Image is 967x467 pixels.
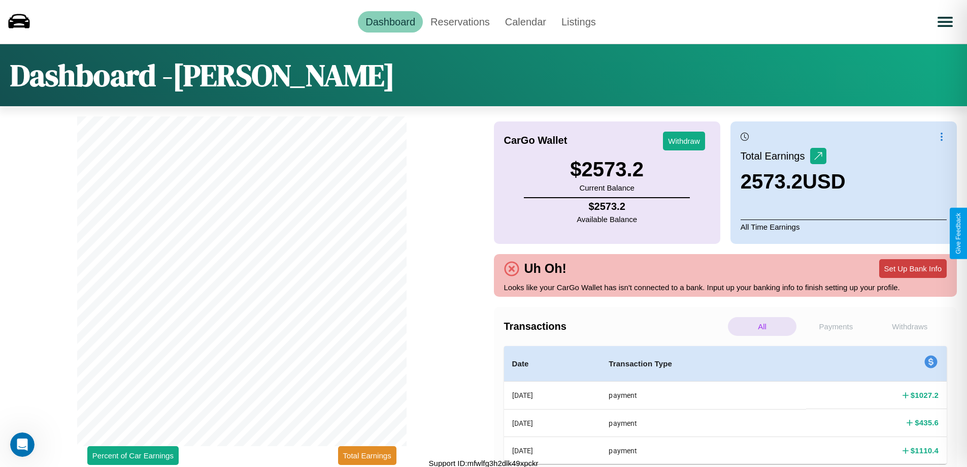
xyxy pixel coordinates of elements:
p: Looks like your CarGo Wallet has isn't connected to a bank. Input up your banking info to finish ... [504,281,947,294]
a: Dashboard [358,11,423,33]
h1: Dashboard - [PERSON_NAME] [10,54,395,96]
p: All [728,317,796,336]
h4: $ 1027.2 [911,390,939,400]
h4: $ 1110.4 [911,445,939,456]
th: payment [601,409,806,437]
h4: Transactions [504,321,725,332]
button: Withdraw [663,132,705,150]
p: Current Balance [570,181,644,195]
p: Withdraws [876,317,944,336]
div: Give Feedback [955,213,962,254]
p: Payments [802,317,870,336]
p: Total Earnings [741,147,810,165]
button: Total Earnings [338,446,396,465]
th: payment [601,437,806,464]
p: All Time Earnings [741,220,947,234]
button: Set Up Bank Info [879,259,947,278]
p: Available Balance [577,212,637,226]
a: Listings [554,11,604,33]
h3: 2573.2 USD [741,170,846,193]
th: [DATE] [504,409,601,437]
h4: $ 2573.2 [577,201,637,212]
th: [DATE] [504,382,601,410]
th: [DATE] [504,437,601,464]
a: Calendar [497,11,554,33]
a: Reservations [423,11,497,33]
iframe: Intercom live chat [10,432,35,457]
h4: Date [512,358,593,370]
table: simple table [504,346,947,464]
h4: $ 435.6 [915,417,939,428]
th: payment [601,382,806,410]
h4: Uh Oh! [519,261,572,276]
button: Percent of Car Earnings [87,446,179,465]
h3: $ 2573.2 [570,158,644,181]
h4: CarGo Wallet [504,135,568,146]
h4: Transaction Type [609,358,798,370]
button: Open menu [931,8,959,36]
